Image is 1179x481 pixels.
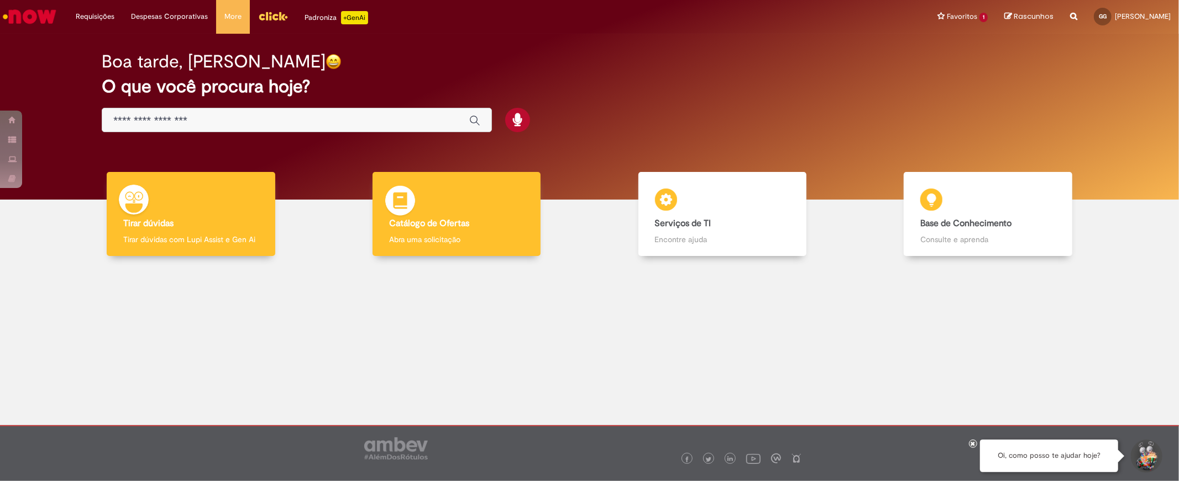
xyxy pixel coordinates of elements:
[326,54,342,70] img: happy-face.png
[123,218,174,229] b: Tirar dúvidas
[920,218,1012,229] b: Base de Conhecimento
[102,77,1077,96] h2: O que você procura hoje?
[324,172,590,257] a: Catálogo de Ofertas Abra uma solicitação
[706,457,711,462] img: logo_footer_twitter.png
[727,456,733,463] img: logo_footer_linkedin.png
[76,11,114,22] span: Requisições
[1014,11,1054,22] span: Rascunhos
[979,13,988,22] span: 1
[389,218,469,229] b: Catálogo de Ofertas
[980,440,1118,472] div: Oi, como posso te ajudar hoje?
[655,234,790,245] p: Encontre ajuda
[1099,13,1107,20] span: GG
[58,172,324,257] a: Tirar dúvidas Tirar dúvidas com Lupi Assist e Gen Ai
[364,437,428,459] img: logo_footer_ambev_rotulo_gray.png
[1115,12,1171,21] span: [PERSON_NAME]
[684,457,690,462] img: logo_footer_facebook.png
[1,6,58,28] img: ServiceNow
[258,8,288,24] img: click_logo_yellow_360x200.png
[123,234,259,245] p: Tirar dúvidas com Lupi Assist e Gen Ai
[102,52,326,71] h2: Boa tarde, [PERSON_NAME]
[131,11,208,22] span: Despesas Corporativas
[590,172,856,257] a: Serviços de TI Encontre ajuda
[389,234,525,245] p: Abra uma solicitação
[655,218,711,229] b: Serviços de TI
[920,234,1056,245] p: Consulte e aprenda
[1129,440,1162,473] button: Iniciar Conversa de Suporte
[771,453,781,463] img: logo_footer_workplace.png
[305,11,368,24] div: Padroniza
[947,11,977,22] span: Favoritos
[1004,12,1054,22] a: Rascunhos
[224,11,242,22] span: More
[341,11,368,24] p: +GenAi
[792,453,801,463] img: logo_footer_naosei.png
[855,172,1121,257] a: Base de Conhecimento Consulte e aprenda
[746,451,761,466] img: logo_footer_youtube.png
